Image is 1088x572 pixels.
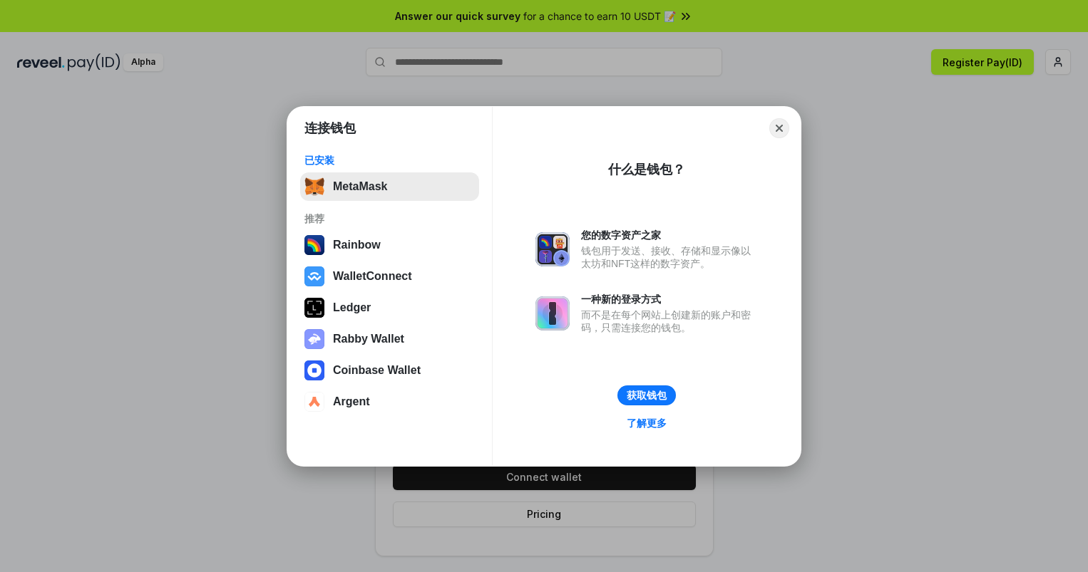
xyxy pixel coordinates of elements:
button: Ledger [300,293,479,322]
h1: 连接钱包 [304,120,356,137]
button: MetaMask [300,172,479,201]
button: 获取钱包 [617,385,676,405]
div: Ledger [333,301,371,314]
img: svg+xml,%3Csvg%20fill%3D%22none%22%20height%3D%2233%22%20viewBox%3D%220%200%2035%2033%22%20width%... [304,177,324,197]
div: 而不是在每个网站上创建新的账户和密码，只需连接您的钱包。 [581,308,758,334]
img: svg+xml,%3Csvg%20width%3D%2228%22%20height%3D%2228%22%20viewBox%3D%220%200%2028%2028%22%20fill%3D... [304,392,324,412]
button: Coinbase Wallet [300,356,479,385]
div: 钱包用于发送、接收、存储和显示像以太坊和NFT这样的数字资产。 [581,244,758,270]
div: 推荐 [304,212,475,225]
div: Argent [333,395,370,408]
img: svg+xml,%3Csvg%20xmlns%3D%22http%3A%2F%2Fwww.w3.org%2F2000%2Fsvg%22%20fill%3D%22none%22%20viewBox... [535,296,570,331]
img: svg+xml,%3Csvg%20xmlns%3D%22http%3A%2F%2Fwww.w3.org%2F2000%2Fsvg%22%20fill%3D%22none%22%20viewBox... [304,329,324,349]
img: svg+xml,%3Csvg%20width%3D%22120%22%20height%3D%22120%22%20viewBox%3D%220%200%20120%20120%22%20fil... [304,235,324,255]
button: Close [769,118,789,138]
div: MetaMask [333,180,387,193]
div: Rainbow [333,239,381,251]
div: Rabby Wallet [333,333,404,345]
a: 了解更多 [618,414,675,432]
button: Argent [300,388,479,416]
div: 您的数字资产之家 [581,229,758,241]
div: 获取钱包 [627,389,667,402]
img: svg+xml,%3Csvg%20width%3D%2228%22%20height%3D%2228%22%20viewBox%3D%220%200%2028%2028%22%20fill%3D... [304,360,324,380]
div: 一种新的登录方式 [581,293,758,306]
div: 什么是钱包？ [608,161,685,178]
img: svg+xml,%3Csvg%20width%3D%2228%22%20height%3D%2228%22%20viewBox%3D%220%200%2028%2028%22%20fill%3D... [304,266,324,286]
div: 已安装 [304,154,475,167]
div: Coinbase Wallet [333,364,421,377]
img: svg+xml,%3Csvg%20xmlns%3D%22http%3A%2F%2Fwww.w3.org%2F2000%2Fsvg%22%20width%3D%2228%22%20height%3... [304,298,324,318]
div: 了解更多 [627,417,667,430]
img: svg+xml,%3Csvg%20xmlns%3D%22http%3A%2F%2Fwww.w3.org%2F2000%2Fsvg%22%20fill%3D%22none%22%20viewBox... [535,232,570,266]
div: WalletConnect [333,270,412,283]
button: WalletConnect [300,262,479,291]
button: Rabby Wallet [300,325,479,353]
button: Rainbow [300,231,479,259]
